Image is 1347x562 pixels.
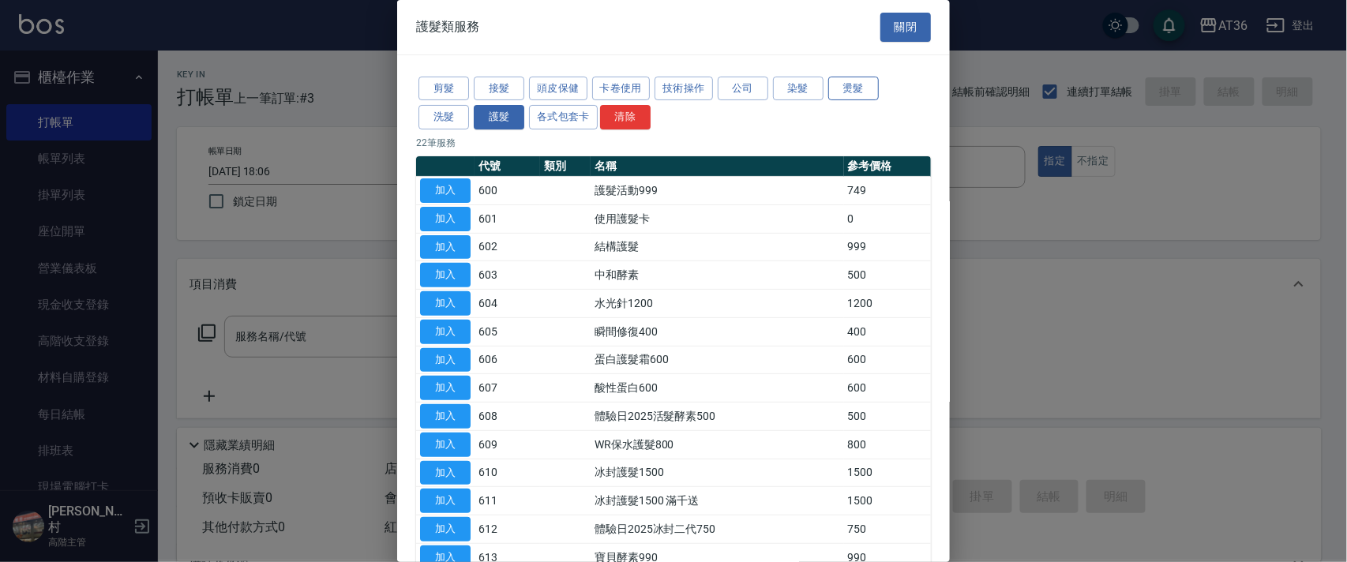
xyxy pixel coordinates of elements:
[416,19,479,35] span: 護髮類服務
[844,403,931,431] td: 500
[475,233,540,261] td: 602
[591,346,844,374] td: 蛋白護髮霜600
[475,177,540,205] td: 600
[420,207,471,231] button: 加入
[420,178,471,203] button: 加入
[828,77,879,101] button: 燙髮
[475,317,540,346] td: 605
[475,487,540,515] td: 611
[475,374,540,403] td: 607
[474,105,524,129] button: 護髮
[420,376,471,400] button: 加入
[475,261,540,290] td: 603
[420,433,471,457] button: 加入
[655,77,713,101] button: 技術操作
[475,204,540,233] td: 601
[529,105,598,129] button: 各式包套卡
[844,204,931,233] td: 0
[591,487,844,515] td: 冰封護髮1500 滿千送
[591,156,844,177] th: 名稱
[475,515,540,544] td: 612
[420,320,471,344] button: 加入
[529,77,587,101] button: 頭皮保健
[591,233,844,261] td: 結構護髮
[420,517,471,541] button: 加入
[475,156,540,177] th: 代號
[591,515,844,544] td: 體驗日2025冰封二代750
[418,105,469,129] button: 洗髮
[773,77,824,101] button: 染髮
[474,77,524,101] button: 接髮
[475,346,540,374] td: 606
[420,263,471,287] button: 加入
[416,136,931,150] p: 22 筆服務
[591,290,844,318] td: 水光針1200
[844,459,931,487] td: 1500
[591,459,844,487] td: 冰封護髮1500
[420,348,471,373] button: 加入
[880,13,931,42] button: 關閉
[418,77,469,101] button: 剪髮
[591,374,844,403] td: 酸性蛋白600
[844,177,931,205] td: 749
[844,374,931,403] td: 600
[844,233,931,261] td: 999
[475,403,540,431] td: 608
[844,430,931,459] td: 800
[591,204,844,233] td: 使用護髮卡
[844,156,931,177] th: 參考價格
[420,235,471,260] button: 加入
[420,404,471,429] button: 加入
[844,487,931,515] td: 1500
[540,156,591,177] th: 類別
[592,77,651,101] button: 卡卷使用
[844,261,931,290] td: 500
[420,489,471,513] button: 加入
[420,291,471,316] button: 加入
[591,317,844,346] td: 瞬間修復400
[591,261,844,290] td: 中和酵素
[600,105,651,129] button: 清除
[475,290,540,318] td: 604
[591,403,844,431] td: 體驗日2025活髮酵素500
[844,346,931,374] td: 600
[844,290,931,318] td: 1200
[591,430,844,459] td: WR保水護髮800
[420,461,471,485] button: 加入
[475,430,540,459] td: 609
[844,515,931,544] td: 750
[718,77,768,101] button: 公司
[591,177,844,205] td: 護髮活動999
[475,459,540,487] td: 610
[844,317,931,346] td: 400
